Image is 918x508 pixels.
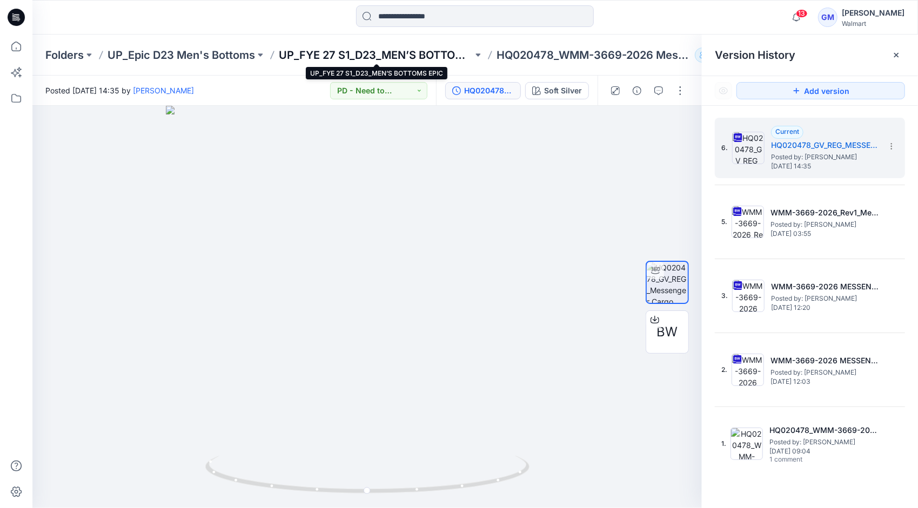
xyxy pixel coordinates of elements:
[721,217,727,227] span: 5.
[769,456,845,464] span: 1 comment
[732,132,765,164] img: HQ020478_GV_REG_MESSENGER CARGO SHORT
[721,365,727,375] span: 2.
[892,51,901,59] button: Close
[775,127,799,136] span: Current
[45,85,194,96] span: Posted [DATE] 14:35 by
[818,8,837,27] div: GM
[771,152,879,162] span: Posted by: Gayan Mahawithanalage
[771,139,879,152] h5: HQ020478_GV_REG_MESSENGER CARGO SHORT
[770,230,879,238] span: [DATE] 03:55
[657,322,678,342] span: BW
[769,448,877,455] span: [DATE] 09:04
[732,354,764,386] img: WMM-3669-2026 MESSENGER CARGO SHORT_Opt2 (2)
[770,367,879,378] span: Posted by: Gayan Mahawithanalage
[721,291,728,301] span: 3.
[771,162,879,170] span: [DATE] 14:35
[770,206,879,219] h5: WMM-3669-2026_Rev1_Messenger Cargo Short_Full Colorway
[45,48,84,63] a: Folders
[108,48,255,63] a: UP_Epic D23 Men's Bottoms
[497,48,691,63] p: HQ020478_WMM-3669-2026 Messenger Cargo Short
[647,262,688,303] img: HQ020478_GV_REG_Messenger Cargo Short_
[732,280,765,312] img: WMM-3669-2026 MESSENGER CARGO SHORT
[133,86,194,95] a: [PERSON_NAME]
[715,49,795,62] span: Version History
[715,82,732,99] button: Show Hidden Versions
[771,293,879,304] span: Posted by: Gayan Mahawithanalage
[771,304,879,311] span: [DATE] 12:20
[279,48,473,63] a: UP_FYE 27 S1_D23_MEN’S BOTTOMS EPIC
[525,82,589,99] button: Soft Silver
[731,428,763,460] img: HQ020478_WMM-3669-2026 Messenger Cargo Short_Opt-2_Full Colorway
[842,19,904,28] div: Walmart
[842,6,904,19] div: [PERSON_NAME]
[769,437,877,448] span: Posted by: Gayan Mahawithanalage
[628,82,646,99] button: Details
[695,48,731,63] button: 34
[769,424,877,437] h5: HQ020478_WMM-3669-2026 Messenger Cargo Short_Opt-2_Full Colorway
[770,219,879,230] span: Posted by: Gayan Mahawithanalage
[464,85,514,97] div: HQ020478_GV_REG_MESSENGER CARGO SHORT
[770,378,879,385] span: [DATE] 12:03
[770,354,879,367] h5: WMM-3669-2026 MESSENGER CARGO SHORT_Opt2 (2)
[736,82,905,99] button: Add version
[445,82,521,99] button: HQ020478_GV_REG_MESSENGER CARGO SHORT
[796,9,808,18] span: 13
[771,280,879,293] h5: WMM-3669-2026 MESSENGER CARGO SHORT
[721,143,728,153] span: 6.
[721,439,726,449] span: 1.
[544,85,582,97] div: Soft Silver
[732,206,764,238] img: WMM-3669-2026_Rev1_Messenger Cargo Short_Full Colorway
